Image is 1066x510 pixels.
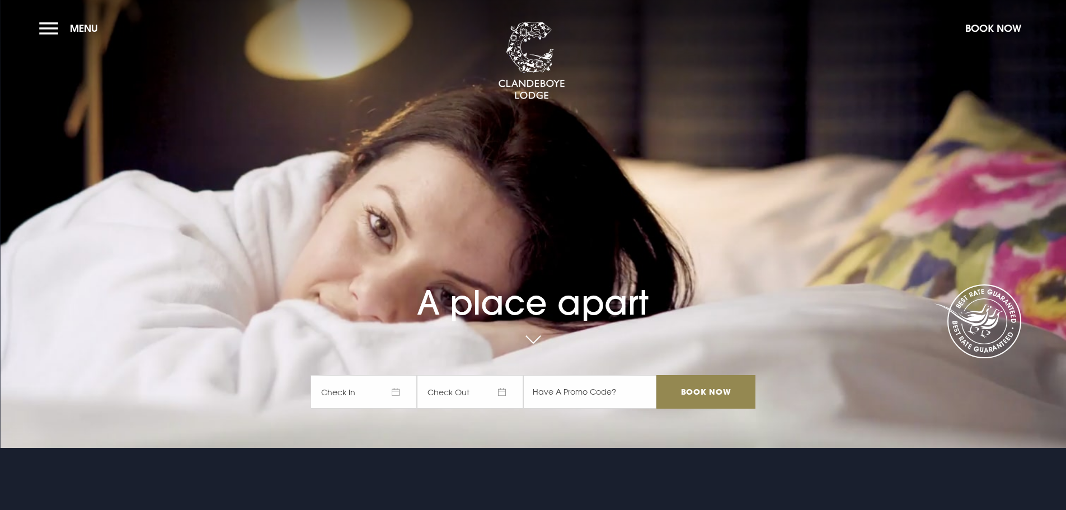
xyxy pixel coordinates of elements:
span: Check Out [417,375,523,409]
span: Check In [311,375,417,409]
h1: A place apart [311,251,755,322]
button: Book Now [960,16,1027,40]
input: Book Now [656,375,755,409]
span: Menu [70,22,98,35]
img: Clandeboye Lodge [498,22,565,100]
input: Have A Promo Code? [523,375,656,409]
button: Menu [39,16,104,40]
